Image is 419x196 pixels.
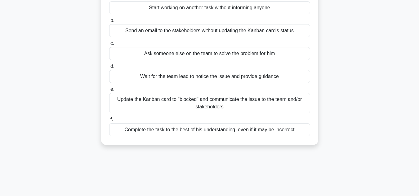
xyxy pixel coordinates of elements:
[109,123,310,136] div: Complete the task to the best of his understanding, even if it may be incorrect
[109,70,310,83] div: Wait for the team lead to notice the issue and provide guidance
[109,24,310,37] div: Send an email to the stakeholders without updating the Kanban card's status
[110,18,114,23] span: b.
[109,47,310,60] div: Ask someone else on the team to solve the problem for him
[109,93,310,113] div: Update the Kanban card to "blocked" and communicate the issue to the team and/or stakeholders
[110,41,114,46] span: c.
[109,1,310,14] div: Start working on another task without informing anyone
[110,117,113,122] span: f.
[110,86,114,92] span: e.
[110,63,114,69] span: d.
